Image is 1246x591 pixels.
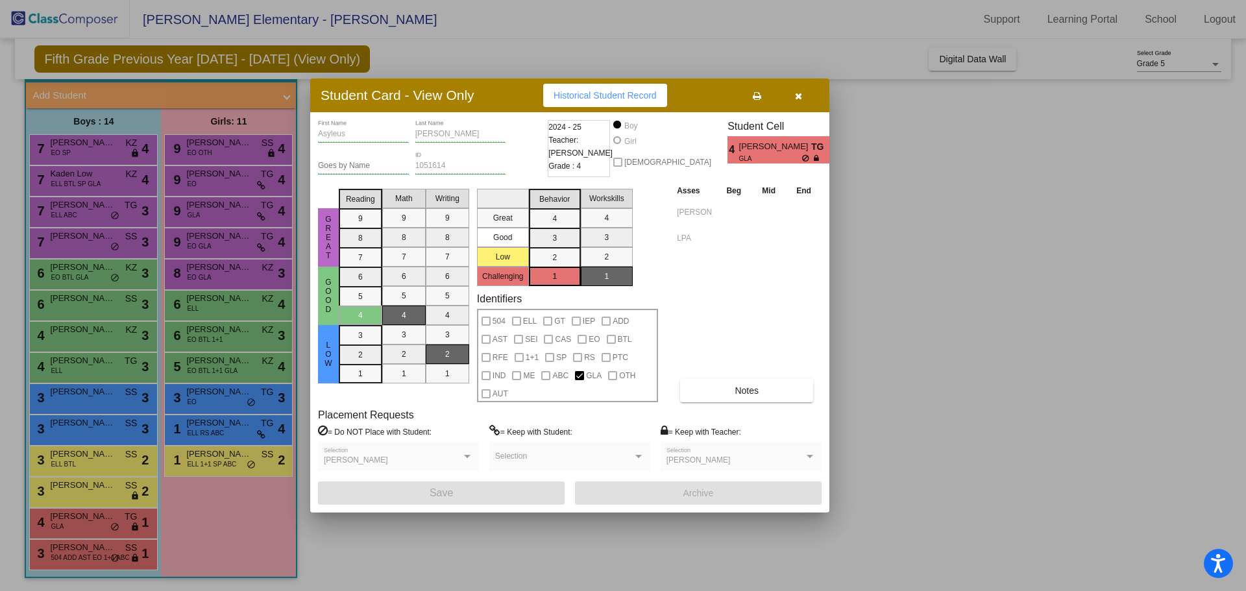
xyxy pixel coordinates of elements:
[586,368,602,383] span: GLA
[323,215,334,260] span: Great
[554,313,565,329] span: GT
[493,350,508,365] span: RFE
[321,87,474,103] h3: Student Card - View Only
[739,154,802,163] span: GLA
[584,350,595,365] span: RS
[575,481,822,505] button: Archive
[430,487,453,498] span: Save
[624,120,638,132] div: Boy
[624,136,637,147] div: Girl
[727,120,840,132] h3: Student Cell
[552,368,568,383] span: ABC
[661,425,741,438] label: = Keep with Teacher:
[415,162,506,171] input: Enter ID
[727,142,739,158] span: 4
[489,425,572,438] label: = Keep with Student:
[318,425,432,438] label: = Do NOT Place with Student:
[674,184,716,198] th: Asses
[323,341,334,368] span: Low
[554,90,657,101] span: Historical Student Record
[493,313,506,329] span: 504
[829,142,840,158] span: 1
[618,332,632,347] span: BTL
[525,332,537,347] span: SEI
[739,140,811,154] span: [PERSON_NAME]
[555,332,571,347] span: CAS
[523,313,537,329] span: ELL
[613,313,629,329] span: ADD
[677,228,713,248] input: assessment
[548,134,613,160] span: Teacher: [PERSON_NAME]
[548,160,581,173] span: Grade : 4
[735,385,759,396] span: Notes
[666,455,731,464] span: [PERSON_NAME]
[324,455,388,464] span: [PERSON_NAME]
[523,368,535,383] span: ME
[683,488,714,498] span: Archive
[677,202,713,222] input: assessment
[318,409,414,421] label: Placement Requests
[477,293,522,305] label: Identifiers
[556,350,567,365] span: SP
[493,386,508,402] span: AUT
[548,121,581,134] span: 2024 - 25
[493,368,506,383] span: IND
[318,162,409,171] input: goes by name
[323,278,334,314] span: Good
[613,350,628,365] span: PTC
[811,140,829,154] span: TG
[583,313,595,329] span: IEP
[493,332,507,347] span: AST
[680,379,813,402] button: Notes
[786,184,822,198] th: End
[318,481,565,505] button: Save
[624,154,711,170] span: [DEMOGRAPHIC_DATA]
[589,332,600,347] span: EO
[751,184,786,198] th: Mid
[526,350,539,365] span: 1+1
[543,84,667,107] button: Historical Student Record
[716,184,751,198] th: Beg
[619,368,635,383] span: OTH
